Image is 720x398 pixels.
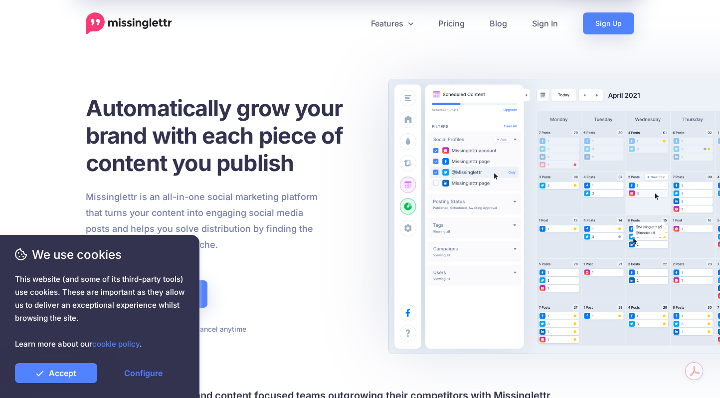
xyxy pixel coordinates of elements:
[15,246,184,263] span: We use cookies
[86,189,318,253] p: Missinglettr is an all-in-one social marketing platform that turns your content into engaging soc...
[15,363,97,383] a: Accept
[477,12,520,34] a: Blog
[520,12,570,34] a: Sign In
[102,363,184,383] a: Configure
[15,273,184,351] span: This website (and some of its third-party tools) use cookies. These are important as they allow u...
[185,323,246,335] li: Cancel anytime
[426,12,477,34] a: Pricing
[86,12,172,34] a: Home
[92,339,140,349] a: cookie policy
[583,12,634,34] a: Sign Up
[86,94,367,177] h1: Automatically grow your brand with each piece of content you publish
[359,12,426,34] a: Features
